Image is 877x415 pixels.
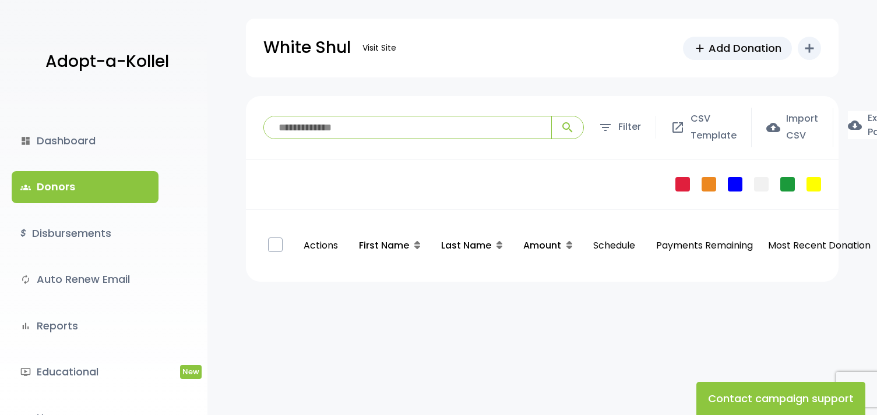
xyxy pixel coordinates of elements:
span: groups [20,182,31,193]
a: Visit Site [357,37,402,59]
i: $ [20,225,26,242]
p: Actions [298,226,344,266]
span: cloud_download [848,118,862,132]
i: add [802,41,816,55]
a: ondemand_videoEducationalNew [12,356,159,388]
span: Filter [618,119,641,136]
i: bar_chart [20,321,31,331]
p: Schedule [587,226,641,266]
a: Adopt-a-Kollel [40,34,169,90]
span: Import CSV [786,111,818,144]
a: addAdd Donation [683,37,792,60]
span: Last Name [441,239,491,252]
button: add [798,37,821,60]
button: search [551,116,583,139]
a: $Disbursements [12,218,159,249]
a: groupsDonors [12,171,159,203]
span: cloud_upload [766,120,780,134]
a: dashboardDashboard [12,125,159,157]
span: add [693,42,706,55]
p: White Shul [263,33,351,62]
i: autorenew [20,274,31,285]
p: Adopt-a-Kollel [45,47,169,76]
p: Payments Remaining [650,226,759,266]
span: First Name [359,239,409,252]
span: CSV Template [691,111,737,144]
span: filter_list [598,120,612,134]
i: ondemand_video [20,367,31,377]
a: bar_chartReports [12,310,159,342]
span: search [561,120,575,134]
span: New [180,365,202,378]
span: open_in_new [671,120,685,134]
span: Add Donation [709,40,781,56]
span: Amount [523,239,561,252]
a: autorenewAuto Renew Email [12,264,159,295]
p: Most Recent Donation [768,237,871,254]
i: dashboard [20,136,31,146]
button: Contact campaign support [696,382,865,415]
